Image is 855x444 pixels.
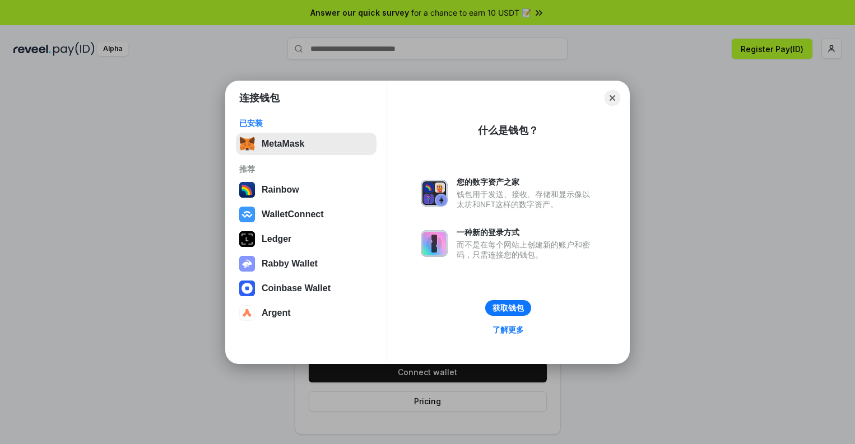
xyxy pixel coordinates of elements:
img: svg+xml,%3Csvg%20xmlns%3D%22http%3A%2F%2Fwww.w3.org%2F2000%2Fsvg%22%20fill%3D%22none%22%20viewBox... [421,180,448,207]
img: svg+xml,%3Csvg%20xmlns%3D%22http%3A%2F%2Fwww.w3.org%2F2000%2Fsvg%22%20width%3D%2228%22%20height%3... [239,231,255,247]
div: Rainbow [262,185,299,195]
div: Coinbase Wallet [262,283,331,293]
img: svg+xml,%3Csvg%20width%3D%22120%22%20height%3D%22120%22%20viewBox%3D%220%200%20120%20120%22%20fil... [239,182,255,198]
div: 而不是在每个网站上创建新的账户和密码，只需连接您的钱包。 [457,240,596,260]
button: Ledger [236,228,377,250]
div: Ledger [262,234,291,244]
button: Rabby Wallet [236,253,377,275]
button: WalletConnect [236,203,377,226]
div: 获取钱包 [492,303,524,313]
button: Coinbase Wallet [236,277,377,300]
h1: 连接钱包 [239,91,280,105]
div: MetaMask [262,139,304,149]
img: svg+xml,%3Csvg%20fill%3D%22none%22%20height%3D%2233%22%20viewBox%3D%220%200%2035%2033%22%20width%... [239,136,255,152]
div: Argent [262,308,291,318]
div: WalletConnect [262,209,324,219]
div: 一种新的登录方式 [457,227,596,237]
div: 已安装 [239,118,373,128]
button: Close [605,90,620,106]
button: MetaMask [236,133,377,155]
img: svg+xml,%3Csvg%20width%3D%2228%22%20height%3D%2228%22%20viewBox%3D%220%200%2028%2028%22%20fill%3D... [239,207,255,222]
div: 什么是钱包？ [478,124,538,137]
div: 钱包用于发送、接收、存储和显示像以太坊和NFT这样的数字资产。 [457,189,596,209]
button: Argent [236,302,377,324]
button: 获取钱包 [485,300,531,316]
div: 推荐 [239,164,373,174]
img: svg+xml,%3Csvg%20width%3D%2228%22%20height%3D%2228%22%20viewBox%3D%220%200%2028%2028%22%20fill%3D... [239,281,255,296]
div: Rabby Wallet [262,259,318,269]
img: svg+xml,%3Csvg%20xmlns%3D%22http%3A%2F%2Fwww.w3.org%2F2000%2Fsvg%22%20fill%3D%22none%22%20viewBox... [421,230,448,257]
a: 了解更多 [486,323,531,337]
div: 了解更多 [492,325,524,335]
img: svg+xml,%3Csvg%20width%3D%2228%22%20height%3D%2228%22%20viewBox%3D%220%200%2028%2028%22%20fill%3D... [239,305,255,321]
button: Rainbow [236,179,377,201]
div: 您的数字资产之家 [457,177,596,187]
img: svg+xml,%3Csvg%20xmlns%3D%22http%3A%2F%2Fwww.w3.org%2F2000%2Fsvg%22%20fill%3D%22none%22%20viewBox... [239,256,255,272]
